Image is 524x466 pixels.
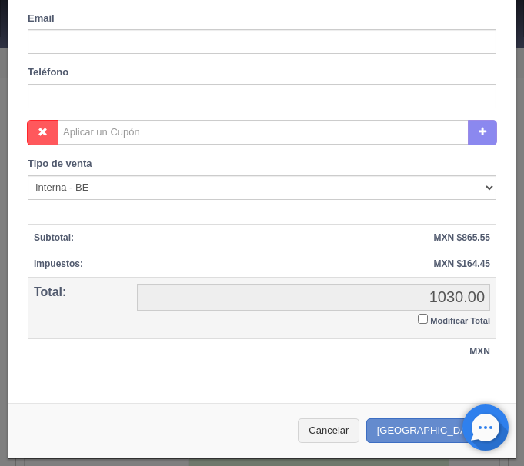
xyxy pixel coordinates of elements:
button: [GEOGRAPHIC_DATA] [366,418,500,444]
input: Modificar Total [418,314,428,324]
th: Impuestos: [28,251,131,278]
th: Subtotal: [28,225,131,251]
strong: MXN $164.45 [434,258,490,269]
label: Teléfono [28,65,68,80]
th: Total: [28,278,131,339]
strong: MXN [469,346,490,357]
small: Modificar Total [430,316,490,325]
strong: MXN $865.55 [434,232,490,243]
label: Tipo de venta [28,157,92,171]
label: Email [28,12,55,26]
input: Aplicar un Cupón [58,120,469,145]
button: Cancelar [298,418,359,444]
